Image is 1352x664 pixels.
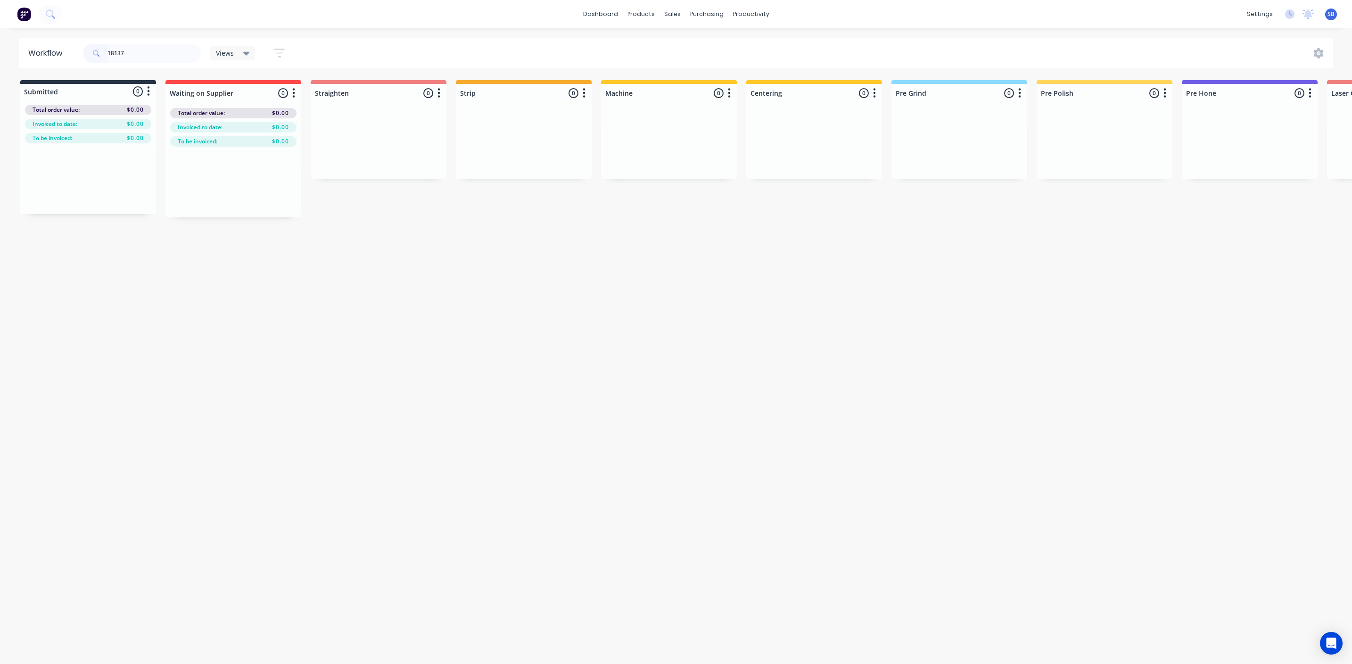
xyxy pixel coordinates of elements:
[127,120,144,128] span: $0.00
[107,44,201,63] input: Search for orders...
[33,106,80,114] span: Total order value:
[178,137,217,146] span: To be invoiced:
[728,7,774,21] div: productivity
[178,123,223,132] span: Invoiced to date:
[28,48,67,59] div: Workflow
[33,134,72,142] span: To be invoiced:
[1242,7,1278,21] div: settings
[578,7,623,21] a: dashboard
[1320,632,1343,655] div: Open Intercom Messenger
[272,137,289,146] span: $0.00
[127,106,144,114] span: $0.00
[178,109,225,117] span: Total order value:
[1327,10,1335,18] span: SB
[33,120,77,128] span: Invoiced to date:
[272,123,289,132] span: $0.00
[17,7,31,21] img: Factory
[272,109,289,117] span: $0.00
[216,48,234,58] span: Views
[685,7,728,21] div: purchasing
[660,7,685,21] div: sales
[623,7,660,21] div: products
[127,134,144,142] span: $0.00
